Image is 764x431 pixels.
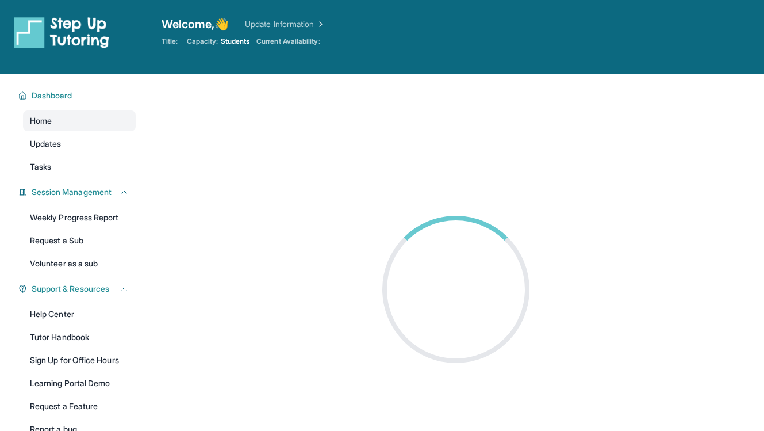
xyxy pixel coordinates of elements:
a: Help Center [23,304,136,325]
a: Sign Up for Office Hours [23,350,136,371]
a: Learning Portal Demo [23,373,136,394]
a: Updates [23,134,136,154]
span: Updates [30,138,62,150]
span: Support & Resources [32,283,109,295]
span: Current Availability: [256,37,320,46]
a: Tasks [23,157,136,177]
a: Volunteer as a sub [23,253,136,274]
a: Tutor Handbook [23,327,136,348]
span: Tasks [30,161,51,173]
span: Welcome, 👋 [162,16,229,32]
a: Home [23,110,136,131]
span: Title: [162,37,178,46]
span: Home [30,115,52,127]
span: Dashboard [32,90,72,101]
a: Request a Sub [23,230,136,251]
span: Students [221,37,250,46]
button: Dashboard [27,90,129,101]
a: Weekly Progress Report [23,207,136,228]
img: logo [14,16,109,48]
span: Session Management [32,186,112,198]
img: Chevron Right [314,18,325,30]
button: Session Management [27,186,129,198]
button: Support & Resources [27,283,129,295]
a: Request a Feature [23,396,136,417]
span: Capacity: [187,37,218,46]
a: Update Information [245,18,325,30]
